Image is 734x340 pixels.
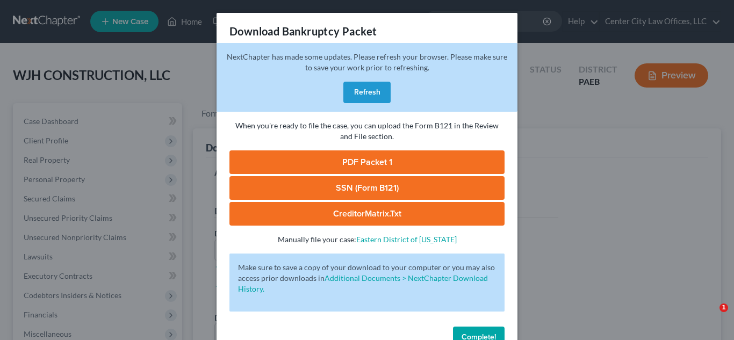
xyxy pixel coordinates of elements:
[229,202,505,226] a: CreditorMatrix.txt
[229,150,505,174] a: PDF Packet 1
[229,234,505,245] p: Manually file your case:
[238,273,488,293] a: Additional Documents > NextChapter Download History.
[343,82,391,103] button: Refresh
[238,262,496,294] p: Make sure to save a copy of your download to your computer or you may also access prior downloads in
[229,176,505,200] a: SSN (Form B121)
[229,120,505,142] p: When you're ready to file the case, you can upload the Form B121 in the Review and File section.
[229,24,377,39] h3: Download Bankruptcy Packet
[697,303,723,329] iframe: Intercom live chat
[719,303,728,312] span: 1
[356,235,457,244] a: Eastern District of [US_STATE]
[227,52,507,72] span: NextChapter has made some updates. Please refresh your browser. Please make sure to save your wor...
